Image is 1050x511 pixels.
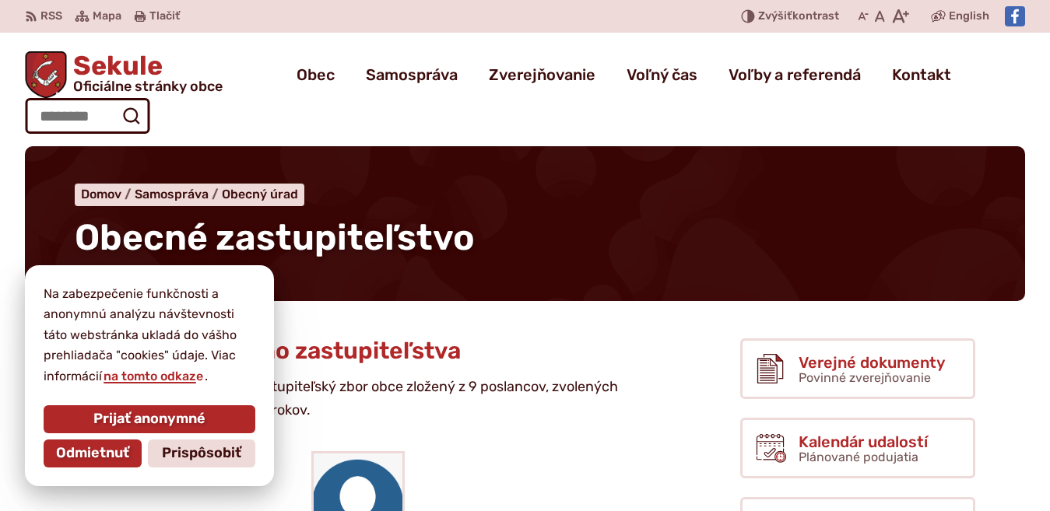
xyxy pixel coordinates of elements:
a: Voľný čas [627,53,697,96]
a: Obecný úrad [222,187,298,201]
span: Domov [81,187,121,201]
span: Tlačiť [149,10,180,23]
a: na tomto odkaze [102,369,205,383]
a: Zverejňovanie [489,53,595,96]
p: je zastupiteľský zbor obce zložený z 9 poslancov, zvolených obyvateľmi obce na obdobie 4 rokov. [75,376,627,422]
span: Plánované podujatia [799,450,918,464]
a: Kalendár udalostí Plánované podujatia [740,418,975,478]
span: Prijať anonymné [93,411,205,428]
a: Obec [297,53,335,96]
a: Voľby a referendá [729,53,861,96]
span: Prispôsobiť [162,445,241,462]
a: Verejné dokumenty Povinné zverejňovanie [740,338,975,399]
span: Verejné dokumenty [799,354,945,371]
span: Samospráva [135,187,209,201]
a: Logo Sekule, prejsť na domovskú stránku. [25,51,223,98]
span: Kalendár udalostí [799,433,928,450]
span: English [949,7,989,26]
button: Prispôsobiť [148,439,255,467]
span: Obecné zastupiteľstvo [75,216,475,259]
span: Mapa [93,7,121,26]
span: Zvýšiť [758,9,792,23]
span: Oficiálne stránky obce [73,79,223,93]
span: Sekule [67,53,223,93]
a: Samospráva [366,53,458,96]
button: Prijať anonymné [44,405,255,433]
a: Samospráva [135,187,222,201]
a: English [946,7,992,26]
span: kontrast [758,10,839,23]
a: Domov [81,187,135,201]
span: Odmietnuť [56,445,129,462]
img: Prejsť na domovskú stránku [25,51,67,98]
span: RSS [40,7,62,26]
button: Odmietnuť [44,439,142,467]
a: Kontakt [892,53,951,96]
img: Prejsť na Facebook stránku [1005,6,1025,26]
p: Na zabezpečenie funkčnosti a anonymnú analýzu návštevnosti táto webstránka ukladá do vášho prehli... [44,284,255,387]
span: Povinné zverejňovanie [799,370,931,385]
